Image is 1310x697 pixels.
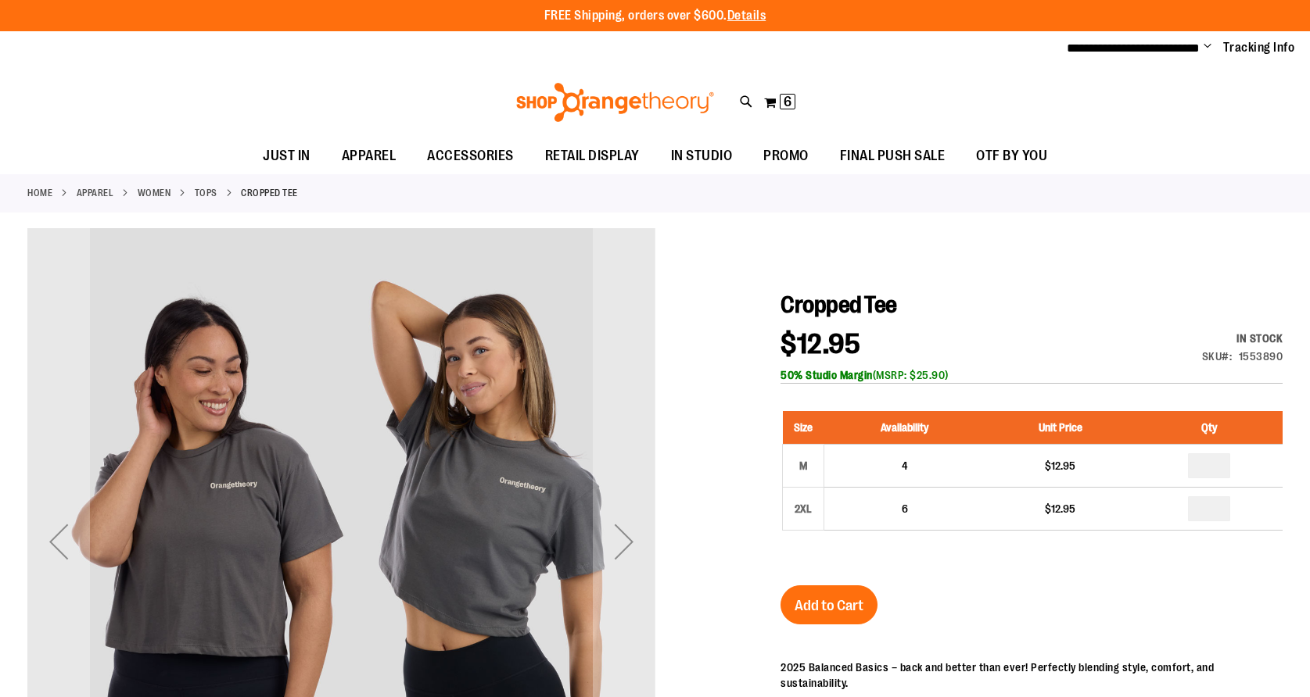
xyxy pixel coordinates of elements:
[781,367,1283,383] div: (MSRP: $25.90)
[791,497,815,520] div: 2XL
[326,138,412,173] a: APPAREL
[1136,411,1283,445] th: Qty
[1202,331,1283,346] div: Availability
[976,138,1047,173] span: OTF BY YOU
[795,597,863,614] span: Add to Cart
[529,138,655,174] a: RETAIL DISPLAY
[824,138,961,174] a: FINAL PUSH SALE
[960,138,1063,174] a: OTF BY YOU
[902,502,908,515] span: 6
[1239,348,1283,364] div: 1553890
[783,411,824,445] th: Size
[263,138,310,173] span: JUST IN
[763,138,809,173] span: PROMO
[824,411,985,445] th: Availability
[411,138,529,174] a: ACCESSORIES
[1202,350,1233,363] strong: SKU
[671,138,733,173] span: IN STUDIO
[77,186,114,200] a: APPAREL
[545,138,640,173] span: RETAIL DISPLAY
[791,454,815,477] div: M
[992,458,1128,474] div: $12.95
[992,501,1128,516] div: $12.95
[784,94,791,109] span: 6
[27,186,52,200] a: Home
[1204,40,1211,55] button: Account menu
[544,7,766,25] p: FREE Shipping, orders over $600.
[840,138,946,173] span: FINAL PUSH SALE
[241,186,298,200] strong: Cropped Tee
[781,659,1283,691] div: 2025 Balanced Basics – back and better than ever! Perfectly blending style, comfort, and sustaina...
[781,291,897,318] span: Cropped Tee
[748,138,824,174] a: PROMO
[138,186,171,200] a: WOMEN
[1223,39,1295,56] a: Tracking Info
[655,138,748,174] a: IN STUDIO
[902,459,908,472] span: 4
[781,369,873,381] b: 50% Studio Margin
[1202,331,1283,346] div: In stock
[427,138,514,173] span: ACCESSORIES
[342,138,397,173] span: APPAREL
[985,411,1136,445] th: Unit Price
[195,186,217,200] a: Tops
[247,138,326,174] a: JUST IN
[781,585,878,624] button: Add to Cart
[781,328,860,360] span: $12.95
[727,9,766,23] a: Details
[514,83,716,122] img: Shop Orangetheory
